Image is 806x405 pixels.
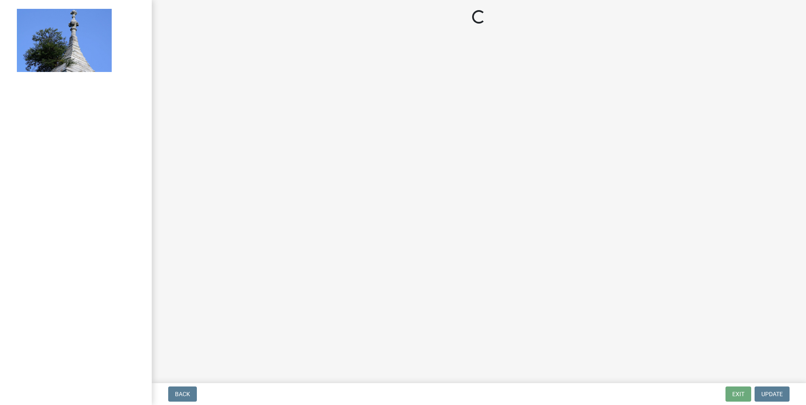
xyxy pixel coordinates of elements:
[168,386,197,402] button: Back
[725,386,751,402] button: Exit
[761,391,783,397] span: Update
[175,391,190,397] span: Back
[17,9,112,72] img: Decatur County, Indiana
[755,386,790,402] button: Update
